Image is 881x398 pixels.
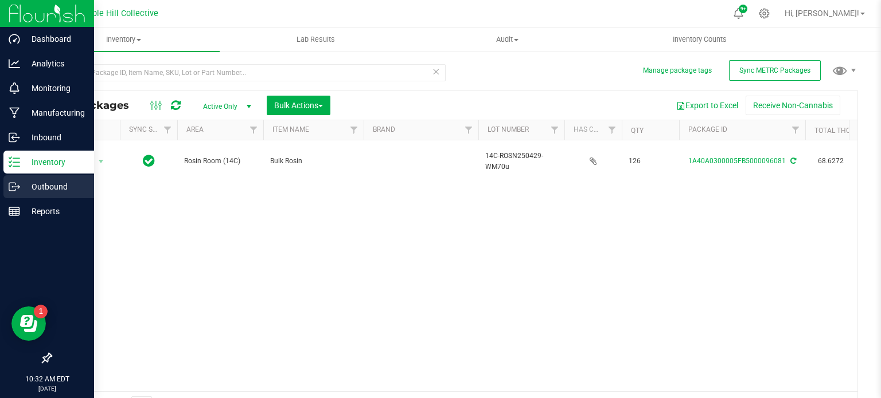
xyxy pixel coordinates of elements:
a: Brand [373,125,395,133]
a: Filter [459,120,478,140]
a: Lab Results [220,27,412,52]
inline-svg: Outbound [9,181,20,192]
span: 9+ [740,7,746,11]
inline-svg: Dashboard [9,33,20,45]
inline-svg: Manufacturing [9,107,20,119]
p: Dashboard [20,32,89,46]
span: Inventory Counts [657,34,742,45]
p: Reports [20,204,89,218]
iframe: Resource center unread badge [34,305,48,318]
a: Filter [545,120,564,140]
p: 10:32 AM EDT [5,374,89,384]
span: All Packages [60,99,141,112]
span: Clear [432,64,440,79]
a: Filter [603,120,622,140]
span: Lab Results [281,34,350,45]
span: 126 [629,156,672,167]
iframe: Resource center [11,306,46,341]
span: Bulk Rosin [270,156,357,167]
inline-svg: Reports [9,206,20,217]
a: Filter [786,120,805,140]
a: Filter [158,120,177,140]
p: Analytics [20,57,89,70]
a: Sync Status [129,125,173,133]
span: Sync METRC Packages [739,66,810,74]
span: Inventory [28,34,220,45]
inline-svg: Inventory [9,156,20,168]
button: Receive Non-Cannabis [746,96,840,115]
a: Inventory Counts [603,27,796,52]
span: In Sync [143,153,155,169]
button: Manage package tags [643,66,712,76]
span: Temple Hill Collective [76,9,158,18]
button: Export to Excel [669,96,746,115]
inline-svg: Monitoring [9,82,20,94]
a: 1A40A0300005FB5000096081 [688,157,786,165]
a: Filter [244,120,263,140]
a: Filter [345,120,364,140]
button: Bulk Actions [267,96,330,115]
span: select [94,153,108,170]
a: Package ID [688,125,727,133]
span: Sync from Compliance System [789,157,796,165]
span: Audit [412,34,603,45]
span: Bulk Actions [274,101,323,110]
p: Manufacturing [20,106,89,120]
div: Manage settings [757,8,771,19]
button: Sync METRC Packages [729,60,821,81]
a: Qty [631,127,644,135]
p: Inventory [20,155,89,169]
p: Inbound [20,131,89,144]
a: Total THC% [814,127,856,135]
input: Search Package ID, Item Name, SKU, Lot or Part Number... [50,64,446,81]
th: Has COA [564,120,622,140]
inline-svg: Inbound [9,132,20,143]
span: Hi, [PERSON_NAME]! [785,9,859,18]
p: Monitoring [20,81,89,95]
a: Lot Number [488,125,529,133]
p: [DATE] [5,384,89,393]
span: 68.6272 [812,153,849,170]
inline-svg: Analytics [9,58,20,69]
a: Item Name [272,125,309,133]
span: Rosin Room (14C) [184,156,256,167]
p: Outbound [20,180,89,194]
a: Inventory [28,27,220,52]
a: Audit [412,27,604,52]
a: Area [186,125,204,133]
span: 14C-ROSN250429-WM70u [485,151,558,172]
